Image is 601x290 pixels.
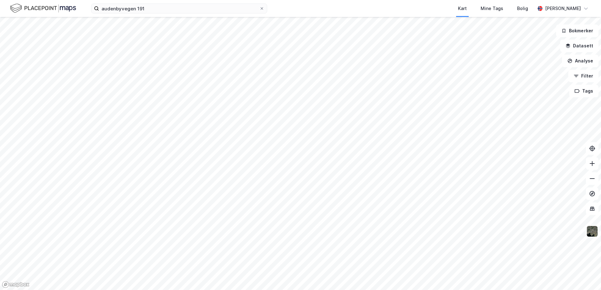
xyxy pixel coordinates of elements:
[2,281,30,288] a: Mapbox homepage
[568,70,598,82] button: Filter
[99,4,259,13] input: Søk på adresse, matrikkel, gårdeiere, leietakere eller personer
[481,5,503,12] div: Mine Tags
[545,5,581,12] div: [PERSON_NAME]
[556,24,598,37] button: Bokmerker
[586,225,598,237] img: 9k=
[569,85,598,97] button: Tags
[560,40,598,52] button: Datasett
[458,5,467,12] div: Kart
[562,55,598,67] button: Analyse
[517,5,528,12] div: Bolig
[570,260,601,290] div: Kontrollprogram for chat
[10,3,76,14] img: logo.f888ab2527a4732fd821a326f86c7f29.svg
[570,260,601,290] iframe: Chat Widget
